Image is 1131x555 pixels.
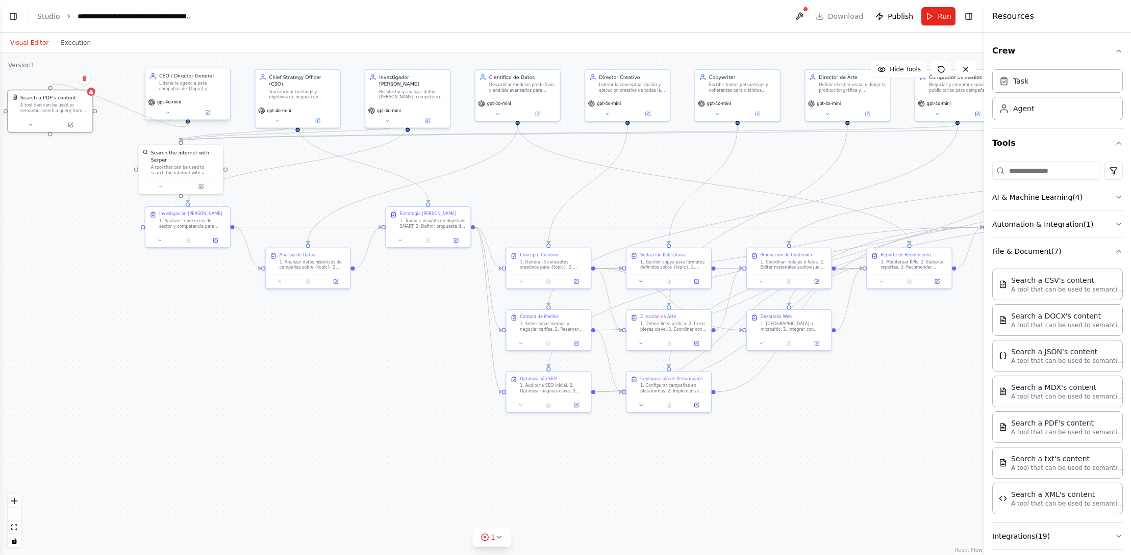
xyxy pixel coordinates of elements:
[836,265,863,272] g: Edge from bc61d04f-175c-46d2-ab78-1375449c1d58 to 71288f25-f9a6-49d6-893c-b9cb8240158b
[506,371,591,413] div: Optimización SEO1. Auditoría SEO inicial. 2. Optimizar páginas clave. 3. Implementar backlinks pa...
[564,339,588,348] button: Open in side panel
[564,401,588,409] button: Open in side panel
[294,125,432,202] g: Edge from f5ecfc77-b80c-4c0e-a067-77aef10968ee to 7b4f96ac-28c5-41d9-9035-ed2bdb1a4ff7
[365,69,450,128] div: Investigador [PERSON_NAME]Recolectar y analizar datos [PERSON_NAME], competencia y audiencias par...
[654,401,683,409] button: No output available
[324,277,347,285] button: Open in side panel
[184,125,411,202] g: Edge from 8d594583-ed9a-4606-9644-1b5a094ef88e to 02a9188c-18a7-4d6a-89b3-4baed51185e1
[37,11,192,21] nav: breadcrumb
[595,265,622,334] g: Edge from c1ad5604-a890-4953-aa8c-95dd35655a2f to 2ab7ce07-f122-4231-97f5-80f0658e5d0e
[20,94,76,101] div: Search a PDF's content
[992,523,1123,549] button: Integrations(19)
[138,145,223,195] div: SerperDevToolSearch the internet with SerperA tool that can be used to search the internet with a...
[269,89,336,100] div: Transformar briefings y objetivos de negocio en estrategias integrales de marketing y publicidad ...
[520,259,587,271] div: 1. Generar 3 conceptos creativos para {topic}. 2. Desarrollar storytelling y claims. 3. Presentar...
[716,265,743,272] g: Edge from 1b8ee976-51ed-49fa-b7ec-10c7d1d51a16 to bc61d04f-175c-46d2-ab78-1375449c1d58
[8,61,35,69] div: Version 1
[475,224,983,230] g: Edge from 7b4f96ac-28c5-41d9-9035-ed2bdb1a4ff7 to 3e2dbb47-a436-40b6-a434-5df80e60e9cc
[629,110,667,118] button: Open in side panel
[7,90,93,133] div: PDFSearchToolSearch a PDF's contentA tool that can be used to semantic search a query from a PDF'...
[992,10,1034,22] h4: Resources
[564,277,588,285] button: Open in side panel
[545,125,961,305] g: Edge from 99fcada9-20c0-41a0-af66-2daecec0e523 to 9cb06177-a650-41e7-9676-46bb1b731d9d
[1011,454,1123,464] div: Search a txt's content
[506,309,591,351] div: Compra de Medios1. Seleccionar medios y negociar tarifas. 2. Reservar espacios publicitarios. 3. ...
[992,65,1123,128] div: Crew
[999,387,1007,395] img: MDXSearchTool
[640,259,707,271] div: 1. Escribir copys para formatos definidos sobre {topic}. 2. Adaptar textos según canal. 3. Revisa...
[298,117,337,125] button: Open in side panel
[962,9,976,23] button: Hide right sidebar
[157,99,181,105] span: gpt-4o-mini
[1011,347,1123,357] div: Search a JSON's content
[992,184,1123,210] button: AI & Machine Learning(4)
[999,459,1007,467] img: TXTSearchTool
[8,534,21,547] button: toggle interactivity
[774,339,803,348] button: No output available
[4,37,55,49] button: Visual Editor
[999,280,1007,288] img: CSVSearchTool
[1011,275,1123,285] div: Search a CSV's content
[595,265,742,334] g: Edge from c1ad5604-a890-4953-aa8c-95dd35655a2f to 27342d98-bcb7-4549-a0ce-e6f9be68af74
[520,252,558,258] div: Concepto Creativo
[472,528,512,547] button: 1
[881,252,931,258] div: Reporte de Rendimiento
[379,74,446,88] div: Investigador [PERSON_NAME]
[204,236,227,244] button: Open in side panel
[520,383,587,394] div: 1. Auditoría SEO inicial. 2. Optimizar páginas clave. 3. Implementar backlinks para {topic}.
[400,218,467,229] div: 1. Traducir insights en objetivos SMART. 2. Definir propuesta de valor. 3. Crear plan estratégico...
[12,94,18,100] img: PDFSearchTool
[8,494,21,547] div: React Flow controls
[534,277,563,285] button: No output available
[866,248,952,289] div: Reporte de Rendimiento1. Monitorear KPIs. 2. Elaborar reportes. 3. Recomendar ajustes para {topic}.
[534,339,563,348] button: No output available
[400,211,457,217] div: Estrategia [PERSON_NAME]
[640,321,707,332] div: 1. Definir línea gráfica. 2. Crear piezas clave. 3. Coordinar con producción audiovisual para {to...
[143,149,148,155] img: SerperDevTool
[761,259,827,271] div: 1. Coordinar rodajes o fotos. 2. Editar materiales audiovisuales. 3. Entregar piezas finales para...
[805,69,890,121] div: Director de ArteDefinir el estilo visual y dirigir la producción gráfica y audiovisual para {topi...
[491,532,495,542] span: 1
[255,69,340,128] div: Chief Strategy Officer (CSO)Transformar briefings y objetivos de negocio en estrategias integrale...
[267,108,291,114] span: gpt-4o-mini
[626,371,712,413] div: Configuración de Performance1. Configurar campañas en plataformas. 2. Implementar seguimiento de ...
[188,109,227,117] button: Open in side panel
[599,74,666,81] div: Director Creativo
[178,125,961,141] g: Edge from 99fcada9-20c0-41a0-af66-2daecec0e523 to 5ce149d5-2f0e-42b0-950f-6b0e6b135378
[444,236,468,244] button: Open in side panel
[474,69,560,121] div: Científico de DatosDesarrollar modelos predictivos y análisis avanzados para optimizar campañas s...
[1011,418,1123,428] div: Search a PDF's content
[992,37,1123,65] button: Crew
[545,125,631,244] g: Edge from 02716bb3-c23b-4881-a6ef-71de5454b353 to c1ad5604-a890-4953-aa8c-95dd35655a2f
[385,206,471,248] div: Estrategia [PERSON_NAME]1. Traducir insights en objetivos SMART. 2. Definir propuesta de valor. 3...
[890,65,921,73] span: Hide Tools
[55,37,97,49] button: Execution
[895,277,924,285] button: No output available
[819,74,886,81] div: Director de Arte
[925,277,949,285] button: Open in side panel
[20,102,88,114] div: A tool that can be used to semantic search a query from a PDF's content.
[377,108,401,114] span: gpt-4o-mini
[597,101,621,107] span: gpt-4o-mini
[761,252,812,258] div: Producción de Contenido
[520,376,557,382] div: Optimización SEO
[280,259,346,271] div: 1. Analizar datos históricos de campañas sobre {topic}. 2. Construir modelos predictivos. 3. Reco...
[915,69,1000,121] div: Comprador de MediosNegociar y comprar espacios publicitarios para campañas de {topic} al mejor co...
[8,494,21,508] button: zoom in
[269,74,336,88] div: Chief Strategy Officer (CSO)
[506,248,591,289] div: Concepto Creativo1. Generar 3 conceptos creativos para {topic}. 2. Desarrollar storytelling y cla...
[992,129,1123,157] button: Tools
[929,82,996,93] div: Negociar y comprar espacios publicitarios para campañas de {topic} al mejor costo y alcance.
[379,89,446,100] div: Recolectar y analizar datos [PERSON_NAME], competencia y audiencias para {topic}.
[182,182,220,191] button: Open in side panel
[1011,489,1123,499] div: Search a XML's content
[1011,311,1123,321] div: Search a DOCX's content
[654,339,683,348] button: No output available
[955,547,983,553] a: React Flow attribution
[520,314,559,320] div: Compra de Medios
[159,81,226,92] div: Liderar la agencia para campañas de {topic} y asegurar la rentabilidad del negocio.
[145,69,231,121] div: CEO / Director GeneralLiderar la agencia para campañas de {topic} y asegurar la rentabilidad del ...
[626,248,712,289] div: Redacción Publicitaria1. Escribir copys para formatos definidos sobre {topic}. 2. Adaptar textos ...
[992,265,1123,522] div: File & Document(7)
[709,74,776,81] div: Copywriter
